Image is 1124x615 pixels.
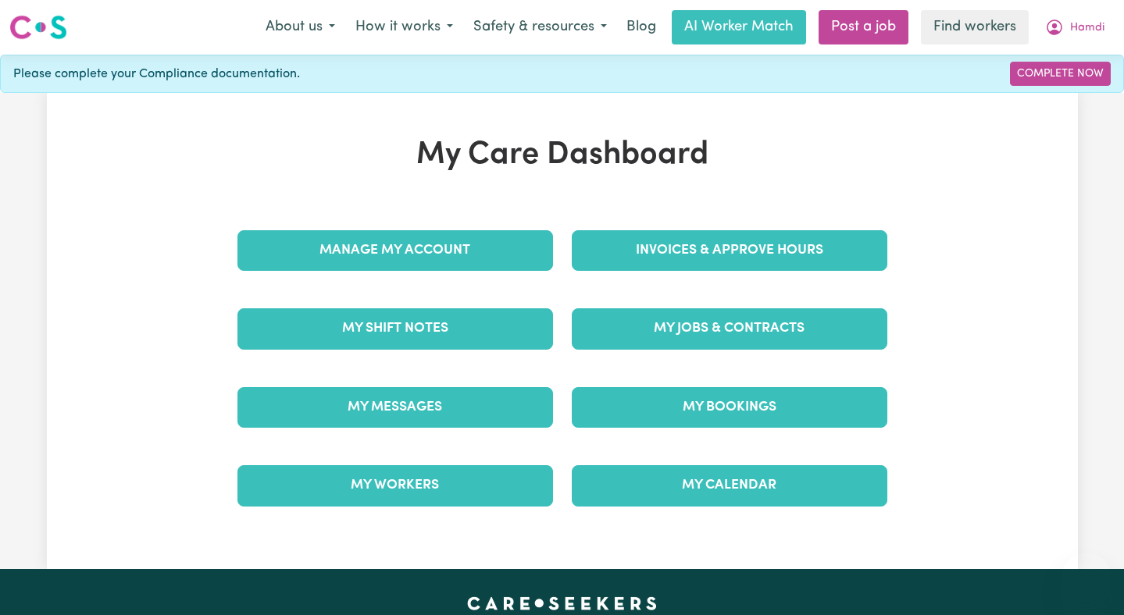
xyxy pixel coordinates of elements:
span: Hamdi [1070,20,1104,37]
a: Find workers [921,10,1029,44]
a: Post a job [819,10,908,44]
a: Complete Now [1010,62,1111,86]
button: How it works [345,11,463,44]
iframe: Button to launch messaging window [1062,553,1112,603]
a: My Jobs & Contracts [572,308,887,349]
a: AI Worker Match [672,10,806,44]
a: Blog [617,10,665,44]
button: Safety & resources [463,11,617,44]
a: Manage My Account [237,230,553,271]
img: Careseekers logo [9,13,67,41]
button: About us [255,11,345,44]
a: My Workers [237,465,553,506]
span: Please complete your Compliance documentation. [13,65,300,84]
a: My Shift Notes [237,308,553,349]
a: Invoices & Approve Hours [572,230,887,271]
a: Careseekers logo [9,9,67,45]
button: My Account [1035,11,1115,44]
a: My Messages [237,387,553,428]
a: My Bookings [572,387,887,428]
h1: My Care Dashboard [228,137,897,174]
a: My Calendar [572,465,887,506]
a: Careseekers home page [467,597,657,610]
